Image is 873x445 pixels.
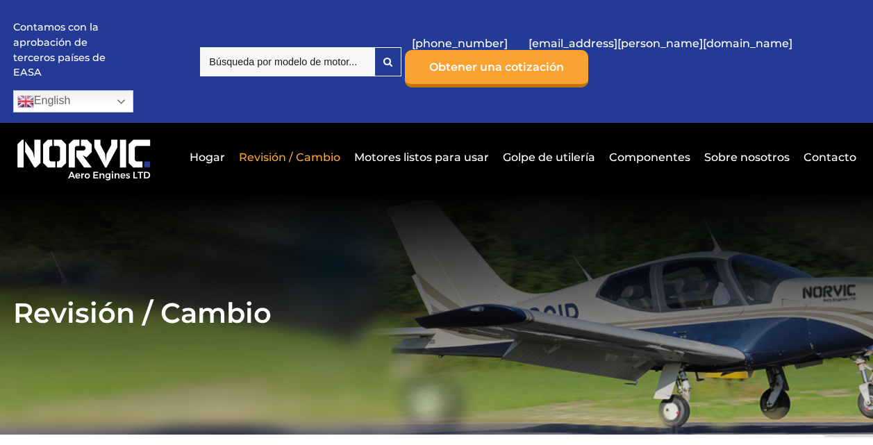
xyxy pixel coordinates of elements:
a: Contacto [800,140,856,174]
a: Obtener una cotización [405,50,588,87]
a: Golpe de utilería [499,140,599,174]
img: Logotipo de Norvic Aero Engines [13,133,154,181]
a: Componentes [606,140,694,174]
a: Motores listos para usar [351,140,492,174]
a: [PHONE_NUMBER] [405,26,515,60]
a: [EMAIL_ADDRESS][PERSON_NAME][DOMAIN_NAME] [522,26,799,60]
h2: Revisión / Cambio [13,296,860,330]
a: Sobre nosotros [701,140,793,174]
a: Hogar [186,140,228,174]
a: Revisión / Cambio [235,140,344,174]
input: Búsqueda por modelo de motor... [200,47,374,76]
a: English [13,90,133,112]
img: en [17,93,34,110]
p: Contamos con la aprobación de terceros países de EASA [13,20,117,80]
